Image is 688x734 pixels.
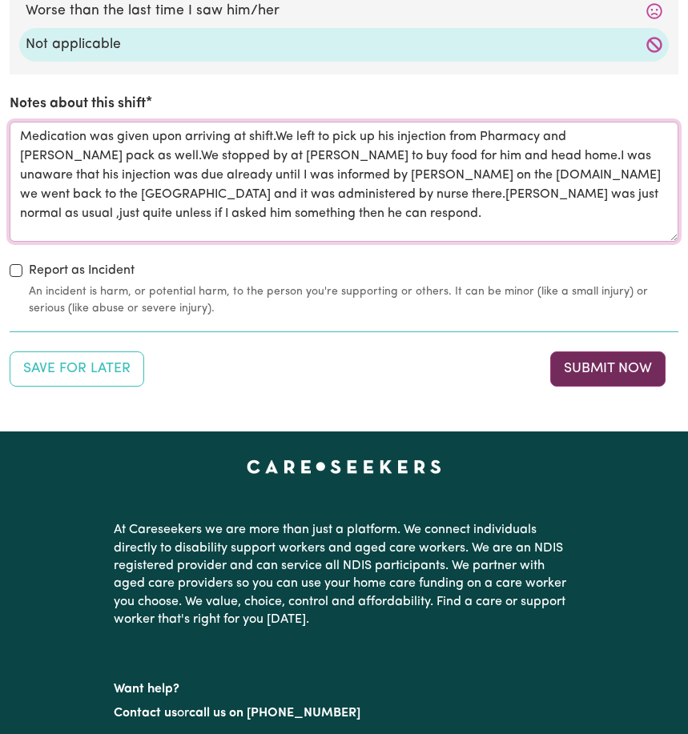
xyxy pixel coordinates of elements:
a: call us on [PHONE_NUMBER] [189,707,360,720]
textarea: Medication was given upon arriving at shift.We left to pick up his injection from Pharmacy and [P... [10,122,678,242]
label: Worse than the last time I saw him/her [26,1,662,22]
button: Save your job report [10,351,144,387]
label: Notes about this shift [10,94,146,114]
label: Not applicable [26,34,662,55]
a: Careseekers home page [247,460,441,473]
button: Submit your job report [550,351,666,387]
a: Contact us [114,707,177,720]
p: At Careseekers we are more than just a platform. We connect individuals directly to disability su... [114,515,575,635]
p: or [114,698,575,728]
p: Want help? [114,674,575,698]
label: Report as Incident [29,261,135,280]
small: An incident is harm, or potential harm, to the person you're supporting or others. It can be mino... [29,283,678,317]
